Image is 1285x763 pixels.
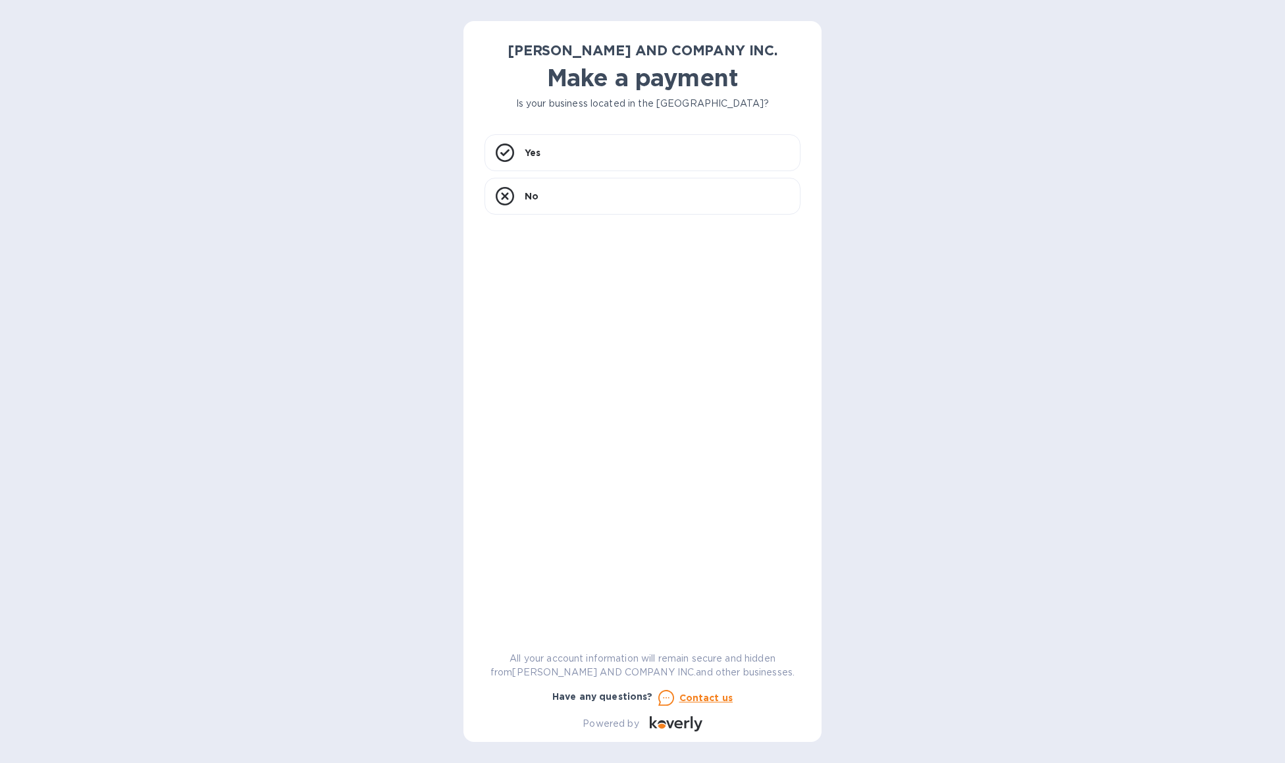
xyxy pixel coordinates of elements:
p: All your account information will remain secure and hidden from [PERSON_NAME] AND COMPANY INC. an... [485,652,800,679]
p: Is your business located in the [GEOGRAPHIC_DATA]? [485,97,800,111]
b: [PERSON_NAME] AND COMPANY INC. [508,42,777,59]
u: Contact us [679,693,733,703]
p: Yes [525,146,540,159]
p: No [525,190,538,203]
h1: Make a payment [485,64,800,92]
p: Powered by [583,717,639,731]
b: Have any questions? [552,691,653,702]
